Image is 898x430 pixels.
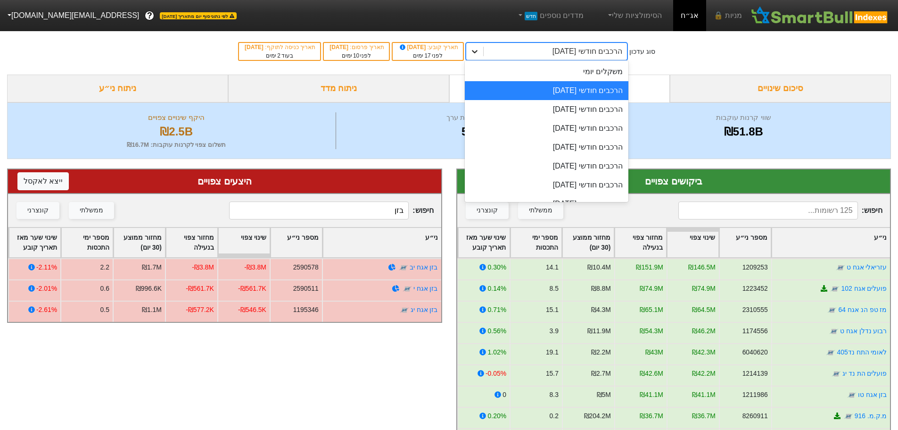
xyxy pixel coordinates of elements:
[399,263,408,272] img: tase link
[329,51,384,60] div: לפני ימים
[244,43,315,51] div: תאריך כניסה לתוקף :
[640,326,663,336] div: ₪54.3M
[17,174,432,188] div: היצעים צפויים
[835,263,845,272] img: tase link
[277,52,280,59] span: 2
[36,305,57,315] div: -2.61%
[602,6,666,25] a: הסימולציות שלי
[9,228,60,257] div: Toggle SortBy
[100,284,109,294] div: 0.6
[487,411,506,421] div: 0.20%
[7,75,228,102] div: ניתוח ני״ע
[750,6,890,25] img: SmartBull
[503,390,506,400] div: 0
[692,326,716,336] div: ₪46.2M
[397,43,458,51] div: תאריך קובע :
[466,202,509,219] button: קונצרני
[518,202,563,219] button: ממשלתי
[525,12,537,20] span: חדש
[160,12,236,19] span: לפי נתוני סוף יום מתאריך [DATE]
[640,390,663,400] div: ₪41.1M
[562,228,614,257] div: Toggle SortBy
[69,202,114,219] button: ממשלתי
[552,46,622,57] div: הרכבים חודשי [DATE]
[678,202,882,219] span: חיפוש :
[742,262,767,272] div: 1209253
[100,262,109,272] div: 2.2
[841,285,887,292] a: פועלים אגח 102
[584,411,610,421] div: ₪204.2M
[512,6,587,25] a: מדדים נוספיםחדש
[424,52,430,59] span: 17
[692,347,716,357] div: ₪42.3M
[61,228,113,257] div: Toggle SortBy
[16,202,59,219] button: קונצרני
[742,305,767,315] div: 2310555
[847,390,856,400] img: tase link
[397,51,458,60] div: לפני ימים
[271,228,322,257] div: Toggle SortBy
[854,412,887,420] a: מ.ק.מ. 916
[609,123,879,140] div: ₪51.8B
[826,348,835,357] img: tase link
[19,123,333,140] div: ₪2.5B
[829,327,838,336] img: tase link
[293,262,319,272] div: 2590578
[640,369,663,379] div: ₪42.6M
[678,202,858,219] input: 125 רשומות...
[100,305,109,315] div: 0.5
[19,112,333,123] div: היקף שינויים צפויים
[465,194,628,213] div: הרכבים חודשי [DATE]
[465,138,628,157] div: הרכבים חודשי [DATE]
[238,284,266,294] div: -₪561.7K
[545,305,558,315] div: 15.1
[487,284,506,294] div: 0.14%
[228,75,449,102] div: ניתוח מדד
[742,369,767,379] div: 1214139
[36,262,57,272] div: -2.11%
[640,305,663,315] div: ₪65.1M
[742,326,767,336] div: 1174556
[830,284,840,294] img: tase link
[17,172,69,190] button: ייצא לאקסל
[142,262,162,272] div: ₪1.7M
[329,43,384,51] div: תאריך פרסום :
[487,305,506,315] div: 0.71%
[549,390,558,400] div: 8.3
[615,228,666,257] div: Toggle SortBy
[186,305,214,315] div: -₪577.2K
[19,140,333,150] div: תשלום צפוי לקרנות עוקבות : ₪16.7M
[827,305,837,315] img: tase link
[529,205,552,216] div: ממשלתי
[692,411,716,421] div: ₪36.7M
[640,411,663,421] div: ₪36.7M
[400,305,409,315] img: tase link
[831,369,840,379] img: tase link
[487,262,506,272] div: 0.30%
[692,284,716,294] div: ₪74.9M
[772,228,890,257] div: Toggle SortBy
[338,112,603,123] div: מספר ניירות ערך
[403,284,412,294] img: tase link
[640,284,663,294] div: ₪74.9M
[587,262,611,272] div: ₪10.4M
[142,305,162,315] div: ₪1.1M
[80,205,103,216] div: ממשלתי
[458,228,510,257] div: Toggle SortBy
[338,123,603,140] div: 573
[465,176,628,194] div: הרכבים חודשי [DATE]
[136,284,162,294] div: ₪996.6K
[330,44,350,51] span: [DATE]
[742,390,767,400] div: 1211986
[244,262,266,272] div: -₪3.8M
[591,369,610,379] div: ₪2.7M
[545,369,558,379] div: 15.7
[838,306,887,313] a: מז טפ הנ אגח 64
[837,348,887,356] a: לאומי התח נד405
[843,412,853,421] img: tase link
[487,347,506,357] div: 1.02%
[465,62,628,81] div: משקלים יומי
[857,391,887,398] a: בזן אגח טו
[465,119,628,138] div: הרכבים חודשי [DATE]
[549,284,558,294] div: 8.5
